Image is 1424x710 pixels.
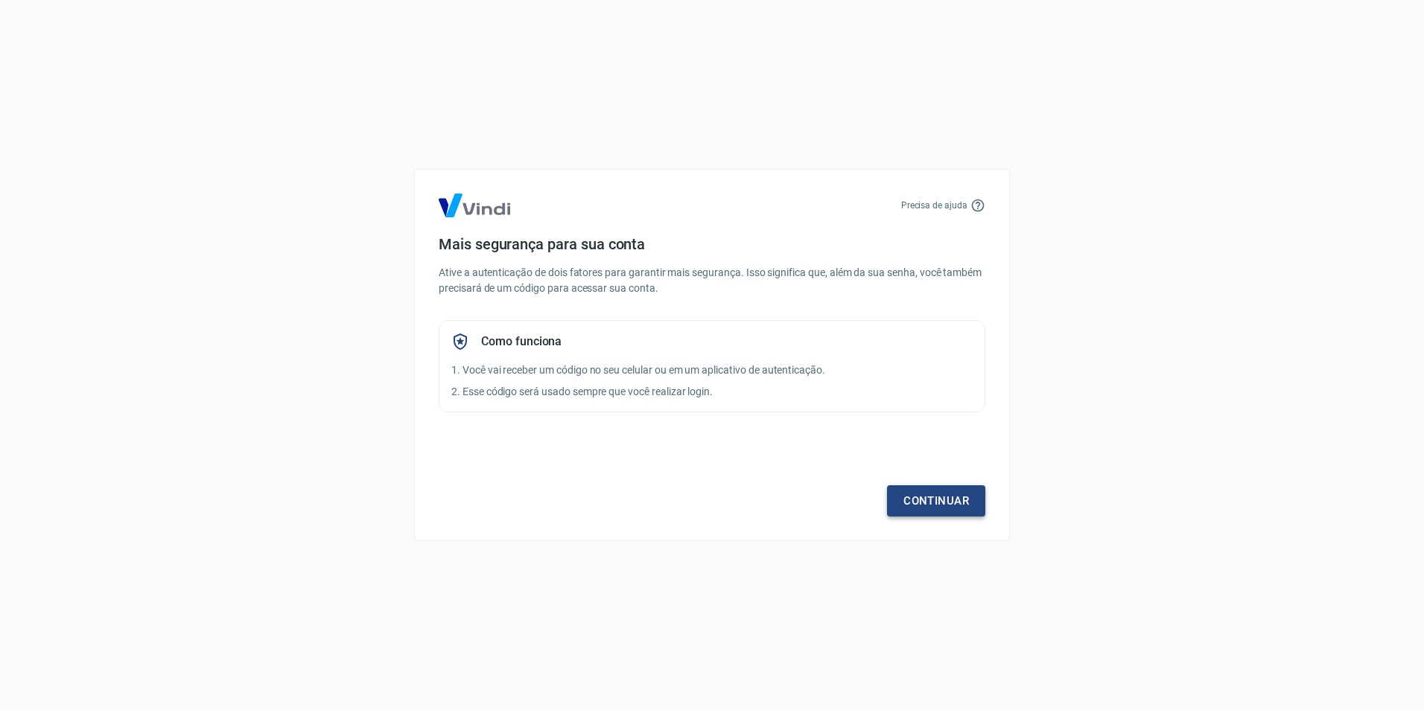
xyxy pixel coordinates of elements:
p: 2. Esse código será usado sempre que você realizar login. [451,384,973,400]
p: Ative a autenticação de dois fatores para garantir mais segurança. Isso significa que, além da su... [439,265,985,296]
a: Continuar [887,485,985,516]
img: Logo Vind [439,194,510,217]
p: 1. Você vai receber um código no seu celular ou em um aplicativo de autenticação. [451,362,973,378]
h4: Mais segurança para sua conta [439,235,985,253]
h5: Como funciona [481,334,562,349]
p: Precisa de ajuda [901,199,967,212]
